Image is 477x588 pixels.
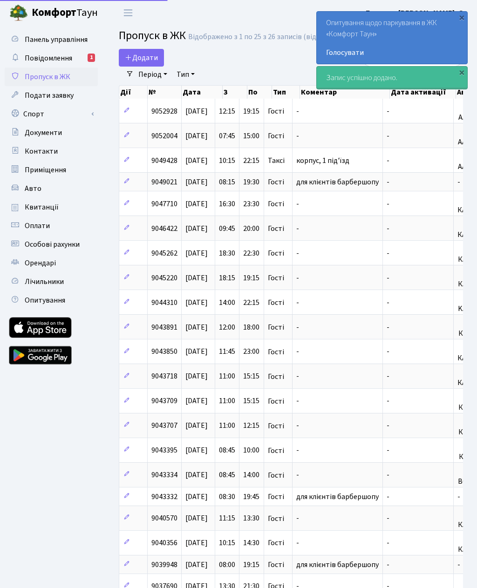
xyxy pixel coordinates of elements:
div: Запис успішно додано. [317,67,467,89]
a: Документи [5,123,98,142]
span: - [387,514,389,524]
span: Додати [125,53,158,63]
span: 9045220 [151,273,177,283]
span: [DATE] [185,492,208,502]
span: 22:15 [243,155,259,166]
span: - [296,446,299,456]
span: 08:30 [219,492,235,502]
span: 10:00 [243,446,259,456]
span: 9043850 [151,347,177,357]
span: Пропуск в ЖК [119,27,186,44]
a: Опитування [5,291,98,310]
a: Голосувати [326,47,458,58]
th: Тип [272,86,300,99]
span: 9043891 [151,322,177,332]
span: - [457,177,460,187]
span: Таксі [268,157,285,164]
span: 18:00 [243,322,259,332]
span: [DATE] [185,372,208,382]
span: 11:45 [219,347,235,357]
a: Панель управління [5,30,98,49]
span: - [296,248,299,258]
div: Відображено з 1 по 25 з 26 записів (відфільтровано з 25 записів). [188,33,404,41]
span: Контакти [25,146,58,156]
a: Квитанції [5,198,98,216]
span: - [457,560,460,570]
span: Гості [268,274,284,282]
span: [DATE] [185,560,208,570]
span: 9043334 [151,470,177,480]
span: 20:00 [243,223,259,234]
th: З [223,86,247,99]
span: 10:15 [219,155,235,166]
span: 19:30 [243,177,259,187]
span: 12:15 [243,421,259,431]
span: Особові рахунки [25,239,80,250]
span: 18:30 [219,248,235,258]
span: Документи [25,128,62,138]
a: Оплати [5,216,98,235]
span: Квитанції [25,202,59,212]
th: Дії [119,86,148,99]
span: 23:00 [243,347,259,357]
span: - [387,199,389,209]
span: Гості [268,398,284,405]
a: Додати [119,49,164,67]
span: 16:30 [219,199,235,209]
a: Подати заявку [5,86,98,105]
span: - [387,446,389,456]
a: Спорт [5,105,98,123]
span: Оплати [25,221,50,231]
span: Гості [268,373,284,380]
span: [DATE] [185,446,208,456]
span: 12:15 [219,106,235,116]
span: 19:45 [243,492,259,502]
span: [DATE] [185,106,208,116]
span: - [296,470,299,480]
span: - [387,421,389,431]
div: Опитування щодо паркування в ЖК «Комфорт Таун» [317,12,467,64]
span: 9043718 [151,372,177,382]
span: - [387,131,389,141]
span: 12:00 [219,322,235,332]
span: - [387,177,389,187]
span: 11:00 [219,421,235,431]
span: - [387,492,389,502]
span: - [296,199,299,209]
span: 11:00 [219,372,235,382]
span: 22:15 [243,297,259,308]
span: Панель управління [25,34,88,45]
div: × [457,68,466,77]
a: Орендарі [5,254,98,272]
span: [DATE] [185,396,208,406]
a: Приміщення [5,161,98,179]
a: Тип [173,67,198,82]
span: 14:00 [243,470,259,480]
span: Гості [268,250,284,257]
span: Опитування [25,295,65,305]
th: Дата [182,86,223,99]
span: - [387,396,389,406]
a: Особові рахунки [5,235,98,254]
span: корпус, 1 під'їзд [296,155,349,166]
span: 9039948 [151,560,177,570]
b: Блєдних [PERSON_NAME]. О. [366,8,466,18]
span: Пропуск в ЖК [25,72,70,82]
span: Таун [32,5,98,21]
span: 9044310 [151,297,177,308]
span: 19:15 [243,273,259,283]
span: для клієнтів барбершопу [296,177,379,187]
span: 9049428 [151,155,177,166]
span: [DATE] [185,223,208,234]
span: - [296,131,299,141]
span: - [296,421,299,431]
span: 9040356 [151,538,177,548]
span: 9043707 [151,421,177,431]
span: Гості [268,200,284,208]
a: Авто [5,179,98,198]
span: [DATE] [185,199,208,209]
span: 08:45 [219,446,235,456]
span: [DATE] [185,322,208,332]
span: [DATE] [185,538,208,548]
span: [DATE] [185,131,208,141]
